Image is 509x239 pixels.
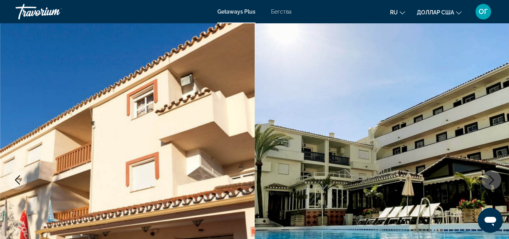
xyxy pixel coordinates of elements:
[417,7,462,18] button: Изменить валюту
[271,9,292,15] a: Бегства
[479,7,488,16] font: ОГ
[390,7,405,18] button: Изменить язык
[16,2,93,22] a: Травориум
[8,170,27,190] button: Previous image
[482,170,501,190] button: Next image
[473,3,493,20] button: Меню пользователя
[390,9,398,16] font: ru
[478,208,503,233] iframe: Кнопка, открывающая окно обмена сообщениями; идет разговор
[217,9,255,15] a: Getaways Plus
[417,9,454,16] font: доллар США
